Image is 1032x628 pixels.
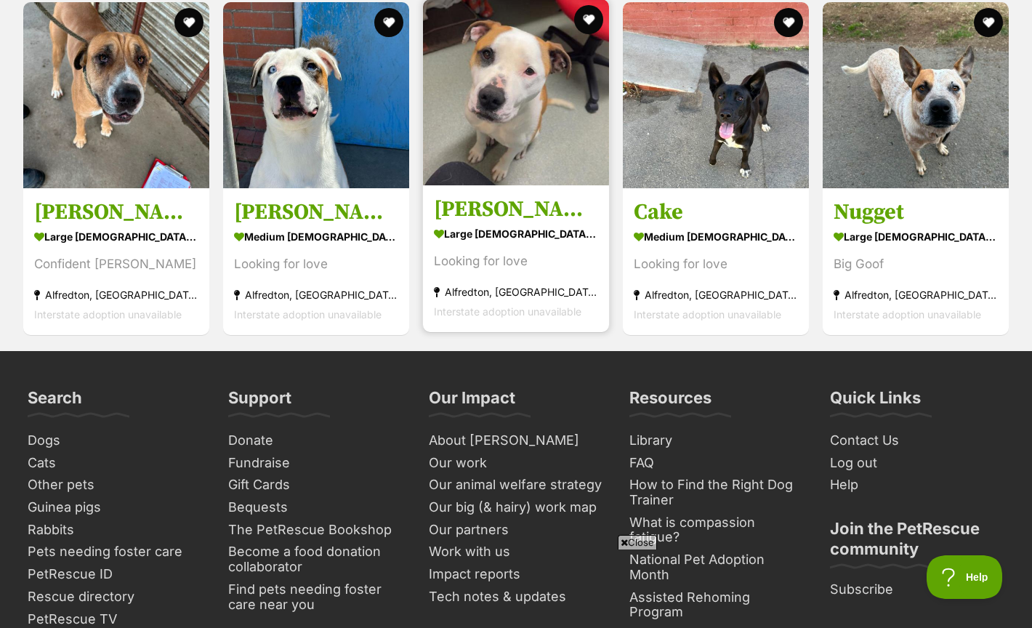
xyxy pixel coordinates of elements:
[234,285,398,305] div: Alfredton, [GEOGRAPHIC_DATA]
[374,8,403,37] button: favourite
[574,5,603,34] button: favourite
[223,2,409,188] img: Kenny
[624,474,810,511] a: How to Find the Right Dog Trainer
[634,254,798,274] div: Looking for love
[434,305,581,318] span: Interstate adoption unavailable
[429,387,515,416] h3: Our Impact
[823,2,1009,188] img: Nugget
[629,387,711,416] h3: Resources
[22,519,208,542] a: Rabbits
[824,474,1010,496] a: Help
[234,226,398,247] div: medium [DEMOGRAPHIC_DATA] Dog
[34,254,198,274] div: Confident [PERSON_NAME]
[423,474,609,496] a: Our animal welfare strategy
[927,555,1003,599] iframe: Help Scout Beacon - Open
[830,518,1004,568] h3: Join the PetRescue community
[774,8,803,37] button: favourite
[634,308,781,321] span: Interstate adoption unavailable
[222,430,408,452] a: Donate
[34,226,198,247] div: large [DEMOGRAPHIC_DATA] Dog
[434,251,598,271] div: Looking for love
[834,308,981,321] span: Interstate adoption unavailable
[234,308,382,321] span: Interstate adoption unavailable
[174,8,203,37] button: favourite
[624,430,810,452] a: Library
[634,285,798,305] div: Alfredton, [GEOGRAPHIC_DATA]
[824,579,1010,601] a: Subscribe
[423,541,609,563] a: Work with us
[624,452,810,475] a: FAQ
[22,563,208,586] a: PetRescue ID
[423,496,609,519] a: Our big (& hairy) work map
[34,285,198,305] div: Alfredton, [GEOGRAPHIC_DATA]
[28,387,82,416] h3: Search
[22,474,208,496] a: Other pets
[423,519,609,542] a: Our partners
[423,185,609,332] a: [PERSON_NAME] large [DEMOGRAPHIC_DATA] Dog Looking for love Alfredton, [GEOGRAPHIC_DATA] Intersta...
[22,541,208,563] a: Pets needing foster care
[222,452,408,475] a: Fundraise
[434,196,598,223] h3: [PERSON_NAME]
[834,254,998,274] div: Big Goof
[434,282,598,302] div: Alfredton, [GEOGRAPHIC_DATA]
[634,198,798,226] h3: Cake
[34,198,198,226] h3: [PERSON_NAME]
[823,188,1009,335] a: Nugget large [DEMOGRAPHIC_DATA] Dog Big Goof Alfredton, [GEOGRAPHIC_DATA] Interstate adoption una...
[223,188,409,335] a: [PERSON_NAME] medium [DEMOGRAPHIC_DATA] Dog Looking for love Alfredton, [GEOGRAPHIC_DATA] Interst...
[222,474,408,496] a: Gift Cards
[624,512,810,549] a: What is compassion fatigue?
[618,535,657,549] span: Close
[34,308,182,321] span: Interstate adoption unavailable
[228,387,291,416] h3: Support
[623,188,809,335] a: Cake medium [DEMOGRAPHIC_DATA] Dog Looking for love Alfredton, [GEOGRAPHIC_DATA] Interstate adopt...
[164,555,868,621] iframe: Advertisement
[23,188,209,335] a: [PERSON_NAME] large [DEMOGRAPHIC_DATA] Dog Confident [PERSON_NAME] Alfredton, [GEOGRAPHIC_DATA] I...
[830,387,921,416] h3: Quick Links
[834,198,998,226] h3: Nugget
[634,226,798,247] div: medium [DEMOGRAPHIC_DATA] Dog
[834,226,998,247] div: large [DEMOGRAPHIC_DATA] Dog
[23,2,209,188] img: Butterbean
[423,452,609,475] a: Our work
[824,452,1010,475] a: Log out
[623,2,809,188] img: Cake
[22,586,208,608] a: Rescue directory
[22,430,208,452] a: Dogs
[234,198,398,226] h3: [PERSON_NAME]
[222,496,408,519] a: Bequests
[22,452,208,475] a: Cats
[974,8,1003,37] button: favourite
[434,223,598,244] div: large [DEMOGRAPHIC_DATA] Dog
[423,430,609,452] a: About [PERSON_NAME]
[222,519,408,542] a: The PetRescue Bookshop
[234,254,398,274] div: Looking for love
[834,285,998,305] div: Alfredton, [GEOGRAPHIC_DATA]
[824,430,1010,452] a: Contact Us
[222,541,408,578] a: Become a food donation collaborator
[22,496,208,519] a: Guinea pigs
